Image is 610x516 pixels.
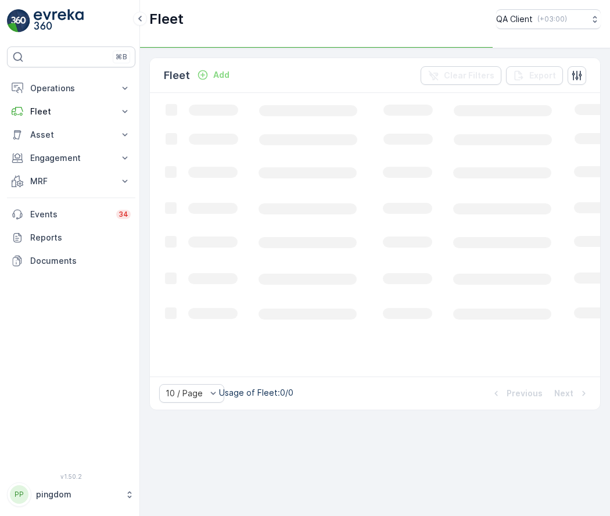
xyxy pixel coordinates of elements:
[10,485,28,504] div: PP
[36,489,119,500] p: pingdom
[7,170,135,193] button: MRF
[219,387,293,399] p: Usage of Fleet : 0/0
[7,100,135,123] button: Fleet
[444,70,494,81] p: Clear Filters
[119,210,128,219] p: 34
[529,70,556,81] p: Export
[7,146,135,170] button: Engagement
[554,388,573,399] p: Next
[537,15,567,24] p: ( +03:00 )
[164,67,190,84] p: Fleet
[7,123,135,146] button: Asset
[30,175,112,187] p: MRF
[7,473,135,480] span: v 1.50.2
[553,386,591,400] button: Next
[421,66,501,85] button: Clear Filters
[30,129,112,141] p: Asset
[30,232,131,243] p: Reports
[34,9,84,33] img: logo_light-DOdMpM7g.png
[506,66,563,85] button: Export
[30,209,109,220] p: Events
[496,9,601,29] button: QA Client(+03:00)
[507,388,543,399] p: Previous
[30,152,112,164] p: Engagement
[7,249,135,273] a: Documents
[7,77,135,100] button: Operations
[116,52,127,62] p: ⌘B
[30,106,112,117] p: Fleet
[149,10,184,28] p: Fleet
[489,386,544,400] button: Previous
[213,69,229,81] p: Add
[30,255,131,267] p: Documents
[7,9,30,33] img: logo
[192,68,234,82] button: Add
[30,83,112,94] p: Operations
[7,482,135,507] button: PPpingdom
[7,226,135,249] a: Reports
[496,13,533,25] p: QA Client
[7,203,135,226] a: Events34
